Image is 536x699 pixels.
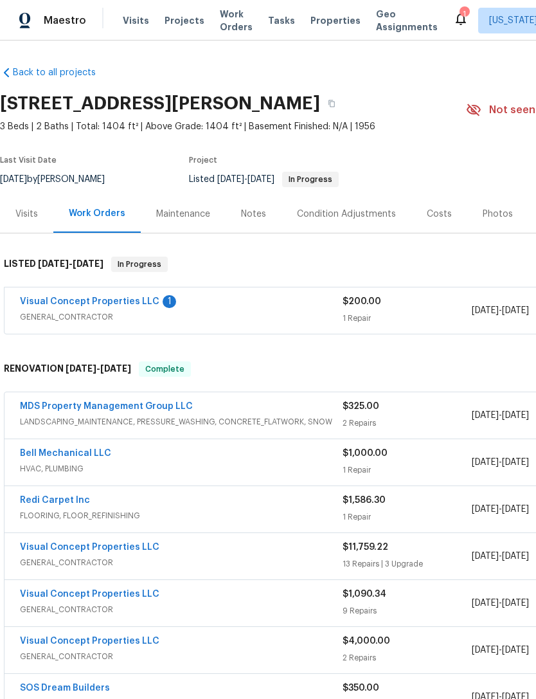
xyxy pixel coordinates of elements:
span: Visits [123,14,149,27]
span: [DATE] [502,599,529,608]
div: 1 Repair [343,511,472,523]
span: [DATE] [502,646,529,655]
span: - [472,304,529,317]
span: Work Orders [220,8,253,33]
span: GENERAL_CONTRACTOR [20,311,343,323]
span: [DATE] [38,259,69,268]
span: - [472,550,529,563]
div: 1 Repair [343,464,472,477]
a: Visual Concept Properties LLC [20,590,159,599]
div: Work Orders [69,207,125,220]
span: [DATE] [100,364,131,373]
a: Visual Concept Properties LLC [20,637,159,646]
a: SOS Dream Builders [20,684,110,693]
span: - [472,644,529,657]
span: - [38,259,103,268]
div: 13 Repairs | 3 Upgrade [343,558,472,570]
span: [DATE] [502,458,529,467]
span: Complete [140,363,190,376]
a: Bell Mechanical LLC [20,449,111,458]
div: 1 [460,8,469,21]
span: - [472,456,529,469]
div: 2 Repairs [343,651,472,664]
span: Maestro [44,14,86,27]
span: [DATE] [472,411,499,420]
span: [DATE] [247,175,274,184]
span: [DATE] [502,411,529,420]
button: Copy Address [320,92,343,115]
span: [DATE] [472,552,499,561]
span: [DATE] [502,552,529,561]
span: Properties [310,14,361,27]
span: $4,000.00 [343,637,390,646]
span: $1,090.34 [343,590,386,599]
span: Tasks [268,16,295,25]
div: 1 [163,295,176,308]
span: - [472,597,529,610]
span: - [472,503,529,516]
h6: RENOVATION [4,361,131,377]
span: $1,000.00 [343,449,388,458]
a: Visual Concept Properties LLC [20,543,159,552]
span: Project [189,156,217,164]
a: Redi Carpet Inc [20,496,90,505]
span: In Progress [112,258,166,271]
span: - [217,175,274,184]
span: In Progress [283,176,337,183]
span: $1,586.30 [343,496,386,505]
span: [DATE] [73,259,103,268]
span: LANDSCAPING_MAINTENANCE, PRESSURE_WASHING, CONCRETE_FLATWORK, SNOW [20,415,343,428]
span: - [472,409,529,422]
div: 1 Repair [343,312,472,325]
span: - [66,364,131,373]
div: 2 Repairs [343,417,472,430]
h6: LISTED [4,257,103,272]
div: Costs [427,208,452,221]
span: $350.00 [343,684,379,693]
span: Geo Assignments [376,8,438,33]
div: 9 Repairs [343,604,472,617]
a: MDS Property Management Group LLC [20,402,193,411]
span: $325.00 [343,402,379,411]
div: Condition Adjustments [297,208,396,221]
span: [DATE] [472,458,499,467]
span: Listed [189,175,339,184]
div: Photos [483,208,513,221]
span: [DATE] [502,306,529,315]
span: [DATE] [472,599,499,608]
span: [DATE] [502,505,529,514]
span: GENERAL_CONTRACTOR [20,650,343,663]
span: [DATE] [66,364,96,373]
div: Visits [15,208,38,221]
span: Projects [165,14,204,27]
span: [DATE] [217,175,244,184]
span: GENERAL_CONTRACTOR [20,556,343,569]
span: $200.00 [343,297,381,306]
span: [DATE] [472,646,499,655]
span: [DATE] [472,306,499,315]
a: Visual Concept Properties LLC [20,297,159,306]
div: Maintenance [156,208,210,221]
span: HVAC, PLUMBING [20,462,343,475]
span: [DATE] [472,505,499,514]
span: GENERAL_CONTRACTOR [20,603,343,616]
span: $11,759.22 [343,543,388,552]
div: Notes [241,208,266,221]
span: FLOORING, FLOOR_REFINISHING [20,509,343,522]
